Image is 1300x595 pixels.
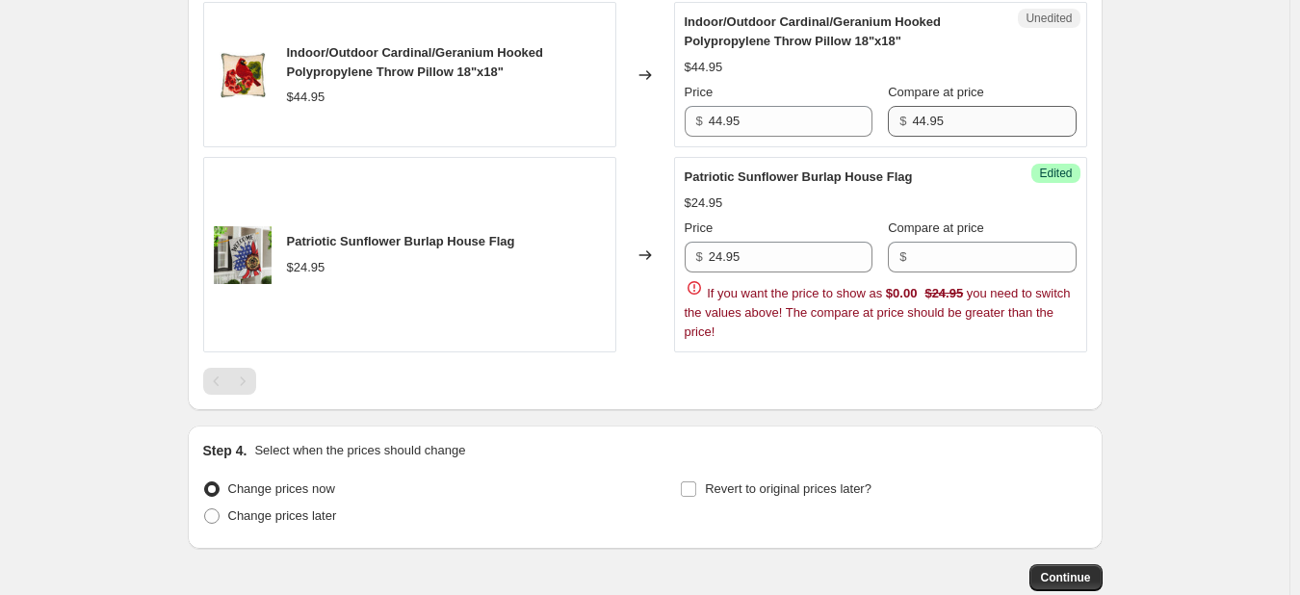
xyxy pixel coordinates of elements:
[214,226,272,284] img: 3909_a96336db-5773-4a1a-8f81-6e8c8e1f7990_80x.jpg
[899,114,906,128] span: $
[696,114,703,128] span: $
[685,286,1071,339] span: If you want the price to show as you need to switch the values above! The compare at price should...
[287,258,325,277] div: $24.95
[685,85,714,99] span: Price
[924,284,963,303] strike: $24.95
[203,368,256,395] nav: Pagination
[1026,11,1072,26] span: Unedited
[886,284,918,303] div: $0.00
[1039,166,1072,181] span: Edited
[705,481,871,496] span: Revert to original prices later?
[685,14,942,48] span: Indoor/Outdoor Cardinal/Geranium Hooked Polypropylene Throw Pillow 18"x18"
[696,249,703,264] span: $
[685,194,723,213] div: $24.95
[888,85,984,99] span: Compare at price
[685,169,913,184] span: Patriotic Sunflower Burlap House Flag
[214,46,272,104] img: 3909_1af6c9c3-dd41-42fc-a94d-84189671dad9_80x.jpg
[1041,570,1091,585] span: Continue
[287,88,325,107] div: $44.95
[899,249,906,264] span: $
[1029,564,1103,591] button: Continue
[287,234,515,248] span: Patriotic Sunflower Burlap House Flag
[685,58,723,77] div: $44.95
[685,220,714,235] span: Price
[228,508,337,523] span: Change prices later
[228,481,335,496] span: Change prices now
[254,441,465,460] p: Select when the prices should change
[888,220,984,235] span: Compare at price
[287,45,544,79] span: Indoor/Outdoor Cardinal/Geranium Hooked Polypropylene Throw Pillow 18"x18"
[203,441,247,460] h2: Step 4.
